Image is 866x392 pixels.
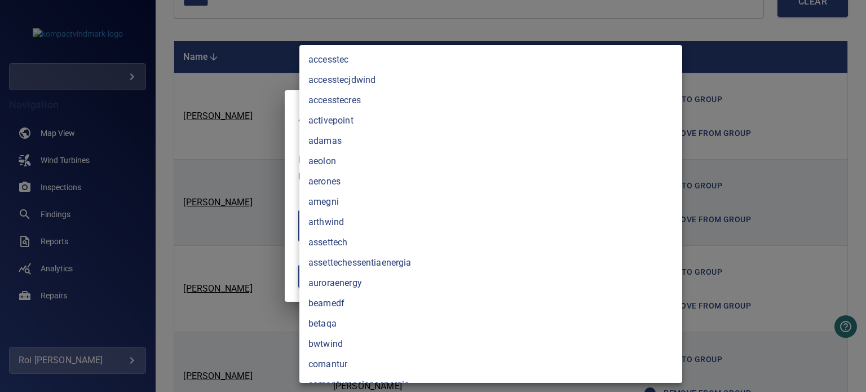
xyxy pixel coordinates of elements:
li: accesstecres [299,90,682,111]
li: adamas [299,131,682,151]
li: bwtwind [299,334,682,354]
li: assettechessentiaenergia [299,253,682,273]
li: assettech [299,232,682,253]
li: aeolon [299,151,682,171]
li: beamedf [299,293,682,314]
li: auroraenergy [299,273,682,293]
li: comantur [299,354,682,375]
li: accesstecjdwind [299,70,682,90]
li: betaqa [299,314,682,334]
li: accesstec [299,50,682,70]
li: arthwind [299,212,682,232]
li: aerones [299,171,682,192]
li: amegni [299,192,682,212]
li: activepoint [299,111,682,131]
